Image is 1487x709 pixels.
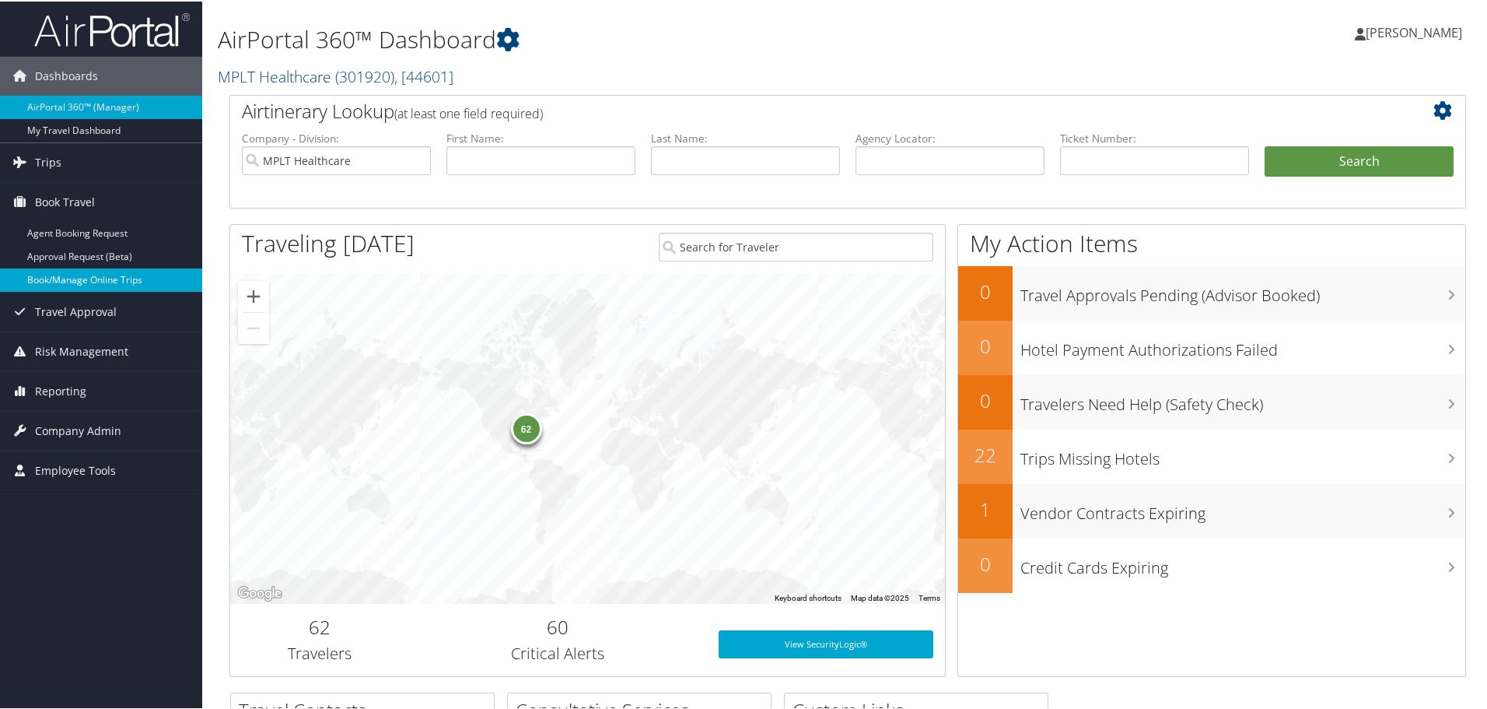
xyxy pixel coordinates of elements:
[421,612,695,639] h2: 60
[719,629,933,657] a: View SecurityLogic®
[1020,439,1465,469] h3: Trips Missing Hotels
[35,331,128,370] span: Risk Management
[958,226,1465,258] h1: My Action Items
[958,428,1465,483] a: 22Trips Missing Hotels
[851,592,909,601] span: Map data ©2025
[958,386,1013,412] h2: 0
[234,582,285,602] img: Google
[394,65,453,86] span: , [ 44601 ]
[958,549,1013,576] h2: 0
[238,311,269,342] button: Zoom out
[242,641,397,663] h3: Travelers
[958,495,1013,521] h2: 1
[958,440,1013,467] h2: 22
[234,582,285,602] a: Open this area in Google Maps (opens a new window)
[775,591,841,602] button: Keyboard shortcuts
[34,10,190,47] img: airportal-logo.png
[1020,330,1465,360] h3: Hotel Payment Authorizations Failed
[446,129,635,145] label: First Name:
[918,592,940,601] a: Terms (opens in new tab)
[35,450,116,489] span: Employee Tools
[421,641,695,663] h3: Critical Alerts
[1366,23,1462,40] span: [PERSON_NAME]
[958,537,1465,591] a: 0Credit Cards Expiring
[1020,548,1465,577] h3: Credit Cards Expiring
[238,279,269,311] button: Zoom in
[510,412,541,443] div: 62
[35,370,86,409] span: Reporting
[242,226,415,258] h1: Traveling [DATE]
[659,231,933,260] input: Search for Traveler
[1020,276,1465,305] h3: Travel Approvals Pending (Advisor Booked)
[1355,8,1478,54] a: [PERSON_NAME]
[35,55,98,94] span: Dashboards
[1265,145,1454,176] button: Search
[958,483,1465,537] a: 1Vendor Contracts Expiring
[958,265,1465,319] a: 0Travel Approvals Pending (Advisor Booked)
[1020,493,1465,523] h3: Vendor Contracts Expiring
[35,410,121,449] span: Company Admin
[958,319,1465,374] a: 0Hotel Payment Authorizations Failed
[35,291,117,330] span: Travel Approval
[394,104,543,121] span: (at least one field required)
[958,332,1013,358] h2: 0
[242,612,397,639] h2: 62
[958,374,1465,428] a: 0Travelers Need Help (Safety Check)
[218,22,1058,54] h1: AirPortal 360™ Dashboard
[958,277,1013,304] h2: 0
[1060,129,1249,145] label: Ticket Number:
[242,129,431,145] label: Company - Division:
[35,142,61,181] span: Trips
[1020,384,1465,414] h3: Travelers Need Help (Safety Check)
[855,129,1044,145] label: Agency Locator:
[651,129,840,145] label: Last Name:
[335,65,394,86] span: ( 301920 )
[35,181,95,220] span: Book Travel
[218,65,453,86] a: MPLT Healthcare
[242,97,1351,123] h2: Airtinerary Lookup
